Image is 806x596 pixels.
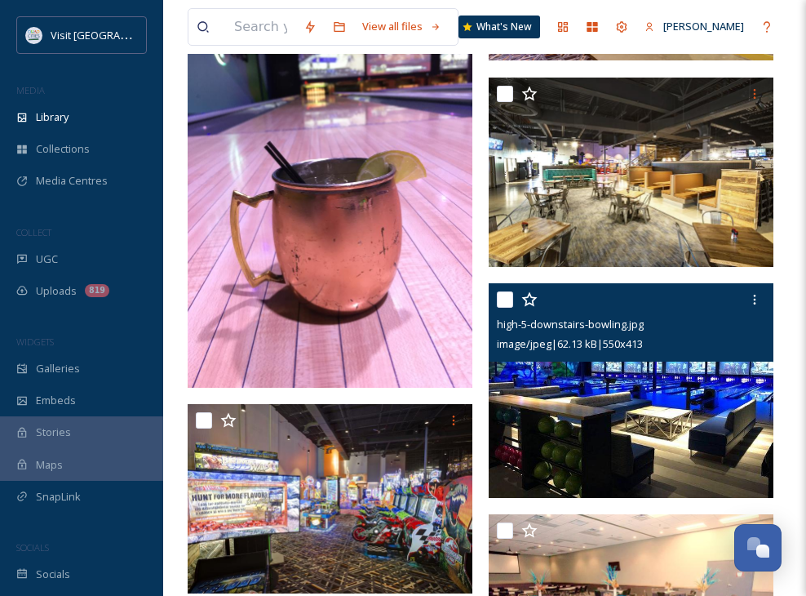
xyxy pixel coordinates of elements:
span: Embeds [36,393,76,408]
span: image/jpeg | 62.13 kB | 550 x 413 [497,336,643,351]
img: high-5-downstairs-bowling.jpg [489,283,773,497]
span: Stories [36,425,71,440]
img: QCCVB_VISIT_vert_logo_4c_tagline_122019.svg [26,27,42,43]
span: WIDGETS [16,336,54,348]
span: UGC [36,251,58,267]
span: COLLECT [16,226,51,238]
a: What's New [458,16,540,38]
input: Search your library [226,9,295,45]
span: Socials [36,567,70,582]
button: Open Chat [734,524,782,572]
img: High 5 Dining E 2016_k1a0638f.jpg [489,78,773,268]
span: Library [36,109,69,125]
div: 819 [85,284,109,297]
span: Maps [36,457,63,473]
img: IMG_5311.JPG [188,8,472,388]
span: high-5-downstairs-bowling.jpg [497,317,644,331]
span: Galleries [36,361,80,376]
a: View all files [354,11,449,42]
span: Visit [GEOGRAPHIC_DATA] [51,27,177,42]
span: Collections [36,141,90,157]
a: [PERSON_NAME] [636,11,752,42]
span: MEDIA [16,84,45,96]
img: High 5 Game Floor E 2016_k1a0581f.jpg [188,404,472,594]
span: [PERSON_NAME] [663,19,744,33]
span: SnapLink [36,489,81,505]
span: SOCIALS [16,541,49,554]
span: Media Centres [36,173,108,189]
span: Uploads [36,283,77,299]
